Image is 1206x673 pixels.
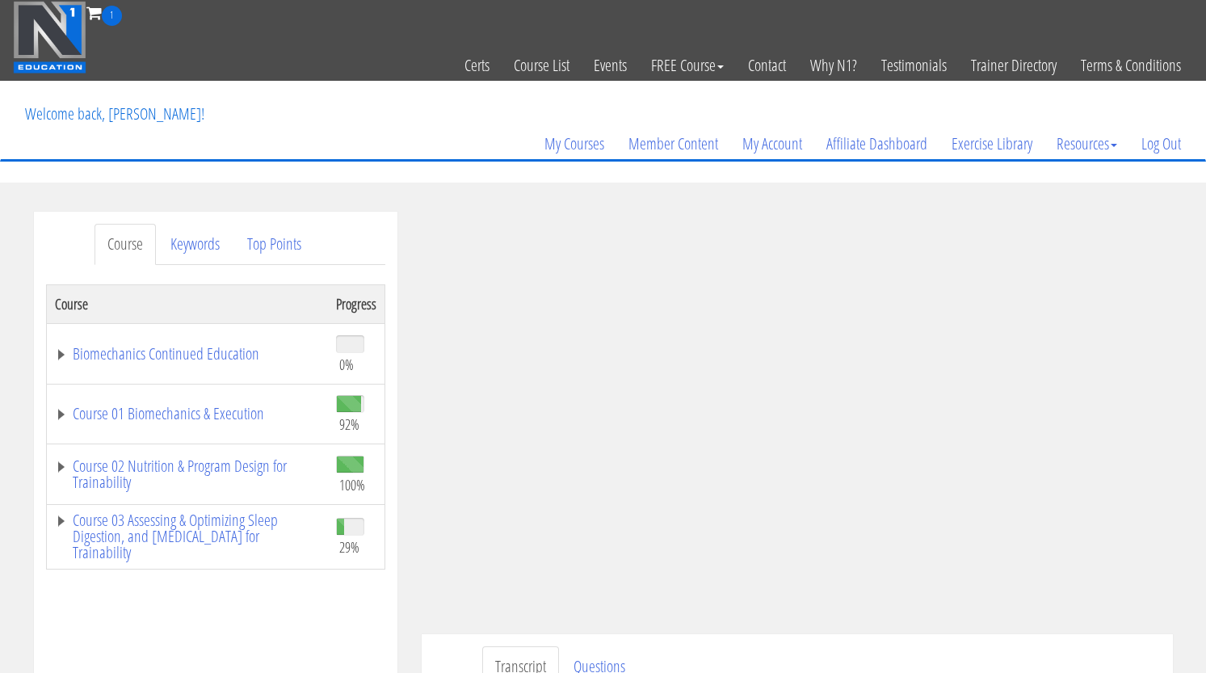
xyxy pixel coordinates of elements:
a: Member Content [616,105,730,183]
a: Affiliate Dashboard [814,105,939,183]
th: Progress [328,284,385,323]
a: FREE Course [639,26,736,105]
a: Top Points [234,224,314,265]
a: Course List [502,26,582,105]
span: 1 [102,6,122,26]
span: 100% [339,476,365,494]
a: Course 01 Biomechanics & Execution [55,406,320,422]
p: Welcome back, [PERSON_NAME]! [13,82,216,146]
span: 29% [339,538,359,556]
a: Log Out [1129,105,1193,183]
a: Why N1? [798,26,869,105]
a: Contact [736,26,798,105]
a: Terms & Conditions [1069,26,1193,105]
a: Biomechanics Continued Education [55,346,320,362]
a: Testimonials [869,26,959,105]
a: Certs [452,26,502,105]
a: Resources [1044,105,1129,183]
a: My Courses [532,105,616,183]
a: 1 [86,2,122,23]
a: Trainer Directory [959,26,1069,105]
a: Course 03 Assessing & Optimizing Sleep Digestion, and [MEDICAL_DATA] for Trainability [55,512,320,561]
a: Course [95,224,156,265]
span: 0% [339,355,354,373]
a: Course 02 Nutrition & Program Design for Trainability [55,458,320,490]
a: Events [582,26,639,105]
a: Exercise Library [939,105,1044,183]
a: My Account [730,105,814,183]
span: 92% [339,415,359,433]
th: Course [46,284,328,323]
img: n1-education [13,1,86,74]
a: Keywords [158,224,233,265]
